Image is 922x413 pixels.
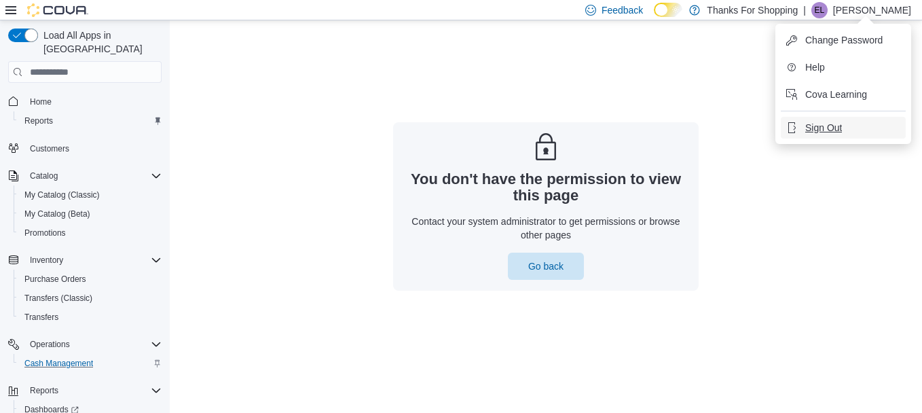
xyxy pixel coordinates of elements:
[24,168,63,184] button: Catalog
[14,223,167,243] button: Promotions
[3,139,167,158] button: Customers
[14,289,167,308] button: Transfers (Classic)
[24,312,58,323] span: Transfers
[30,170,58,181] span: Catalog
[19,271,162,287] span: Purchase Orders
[19,309,64,325] a: Transfers
[24,168,162,184] span: Catalog
[19,225,71,241] a: Promotions
[404,215,688,242] p: Contact your system administrator to get permissions or browse other pages
[19,225,162,241] span: Promotions
[528,259,564,273] span: Go back
[24,94,57,110] a: Home
[24,228,66,238] span: Promotions
[14,111,167,130] button: Reports
[30,143,69,154] span: Customers
[19,271,92,287] a: Purchase Orders
[815,2,825,18] span: EL
[19,187,105,203] a: My Catalog (Classic)
[24,293,92,304] span: Transfers (Classic)
[19,113,58,129] a: Reports
[803,2,806,18] p: |
[24,209,90,219] span: My Catalog (Beta)
[14,354,167,373] button: Cash Management
[781,29,906,51] button: Change Password
[24,141,75,157] a: Customers
[19,206,96,222] a: My Catalog (Beta)
[30,385,58,396] span: Reports
[19,355,162,372] span: Cash Management
[3,166,167,185] button: Catalog
[24,92,162,109] span: Home
[19,290,162,306] span: Transfers (Classic)
[24,140,162,157] span: Customers
[3,335,167,354] button: Operations
[14,270,167,289] button: Purchase Orders
[19,113,162,129] span: Reports
[24,115,53,126] span: Reports
[3,251,167,270] button: Inventory
[24,358,93,369] span: Cash Management
[24,382,162,399] span: Reports
[404,171,688,204] h3: You don't have the permission to view this page
[24,274,86,285] span: Purchase Orders
[19,309,162,325] span: Transfers
[30,96,52,107] span: Home
[14,308,167,327] button: Transfers
[811,2,828,18] div: Emily Loshack
[24,382,64,399] button: Reports
[3,381,167,400] button: Reports
[14,204,167,223] button: My Catalog (Beta)
[24,252,162,268] span: Inventory
[38,29,162,56] span: Load All Apps in [GEOGRAPHIC_DATA]
[833,2,911,18] p: [PERSON_NAME]
[805,60,825,74] span: Help
[24,336,75,353] button: Operations
[30,255,63,266] span: Inventory
[805,88,867,101] span: Cova Learning
[19,355,98,372] a: Cash Management
[654,3,682,17] input: Dark Mode
[707,2,798,18] p: Thanks For Shopping
[14,185,167,204] button: My Catalog (Classic)
[19,206,162,222] span: My Catalog (Beta)
[781,56,906,78] button: Help
[24,336,162,353] span: Operations
[3,91,167,111] button: Home
[805,33,883,47] span: Change Password
[19,290,98,306] a: Transfers (Classic)
[27,3,88,17] img: Cova
[805,121,842,134] span: Sign Out
[602,3,643,17] span: Feedback
[781,84,906,105] button: Cova Learning
[30,339,70,350] span: Operations
[508,253,584,280] button: Go back
[781,117,906,139] button: Sign Out
[24,190,100,200] span: My Catalog (Classic)
[19,187,162,203] span: My Catalog (Classic)
[24,252,69,268] button: Inventory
